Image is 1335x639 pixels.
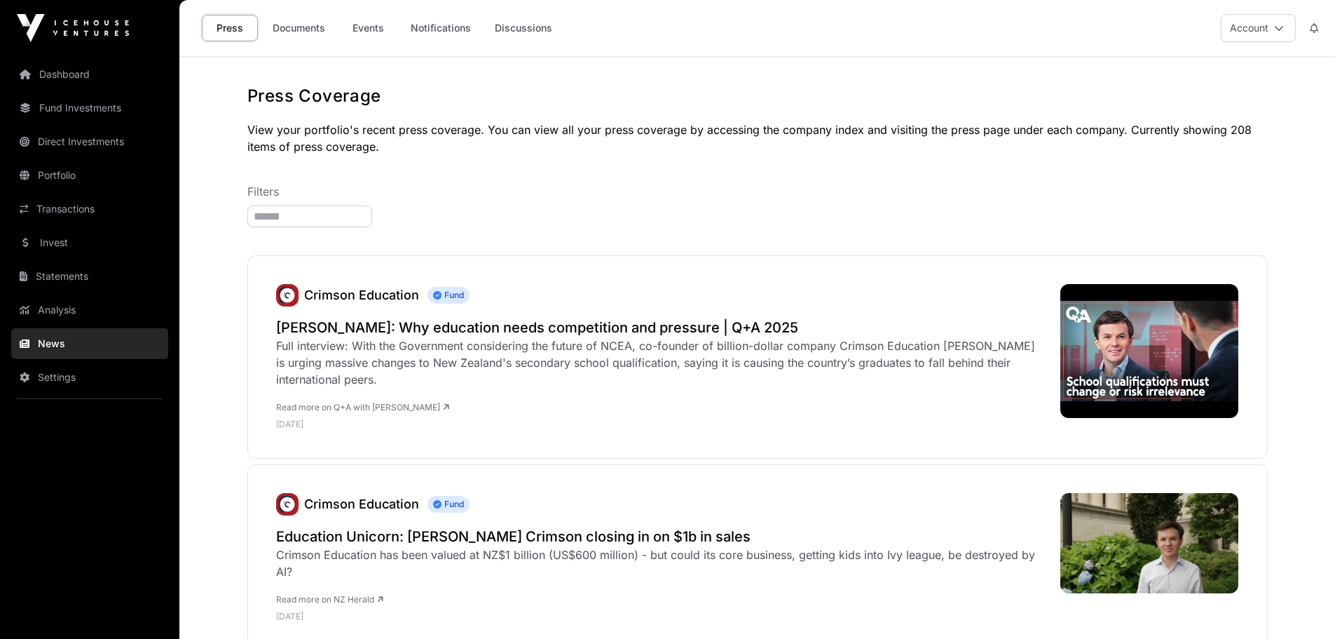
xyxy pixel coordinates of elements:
[427,496,470,513] span: Fund
[11,126,168,157] a: Direct Investments
[340,15,396,41] a: Events
[276,419,1046,430] p: [DATE]
[247,85,1268,107] h1: Press Coverage
[202,15,258,41] a: Press
[11,295,168,325] a: Analysis
[276,402,449,412] a: Read more on Q+A with [PERSON_NAME]
[11,59,168,90] a: Dashboard
[276,611,1046,622] p: [DATE]
[276,318,1046,337] a: [PERSON_NAME]: Why education needs competition and pressure | Q+A 2025
[11,194,168,224] a: Transactions
[276,527,1046,546] a: Education Unicorn: [PERSON_NAME] Crimson closing in on $1b in sales
[11,261,168,292] a: Statements
[276,493,299,516] img: unnamed.jpg
[11,328,168,359] a: News
[11,93,168,123] a: Fund Investments
[276,284,299,307] a: Crimson Education
[486,15,561,41] a: Discussions
[247,183,1268,200] p: Filters
[402,15,480,41] a: Notifications
[276,546,1046,580] div: Crimson Education has been valued at NZ$1 billion (US$600 million) - but could its core business,...
[11,227,168,258] a: Invest
[263,15,334,41] a: Documents
[1221,14,1296,42] button: Account
[276,337,1046,388] div: Full interview: With the Government considering the future of NCEA, co-founder of billion-dollar ...
[276,493,299,516] a: Crimson Education
[304,288,419,302] a: Crimson Education
[304,497,419,511] a: Crimson Education
[276,594,383,605] a: Read more on NZ Herald
[247,121,1268,155] p: View your portfolio's recent press coverage. You can view all your press coverage by accessing th...
[1060,284,1239,418] img: hqdefault.jpg
[276,284,299,307] img: unnamed.jpg
[427,287,470,304] span: Fund
[1060,493,1239,593] img: WIJ3H7SEEVEHPDFAKSUCV7O3DI.jpg
[11,160,168,191] a: Portfolio
[11,362,168,393] a: Settings
[17,14,129,42] img: Icehouse Ventures Logo
[1265,572,1335,639] iframe: Chat Widget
